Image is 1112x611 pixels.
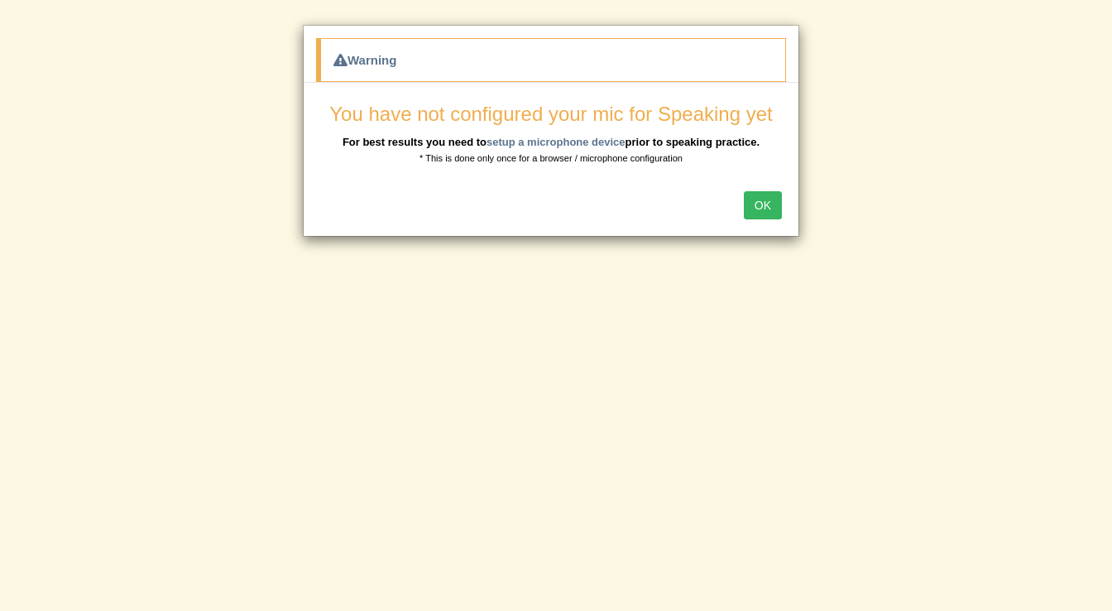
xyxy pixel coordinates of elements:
small: * This is done only once for a browser / microphone configuration [419,153,683,163]
div: Warning [316,38,786,82]
button: OK [744,191,782,219]
span: You have not configured your mic for Speaking yet [329,103,772,125]
b: For best results you need to prior to speaking practice. [343,136,760,148]
a: setup a microphone device [486,136,625,148]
